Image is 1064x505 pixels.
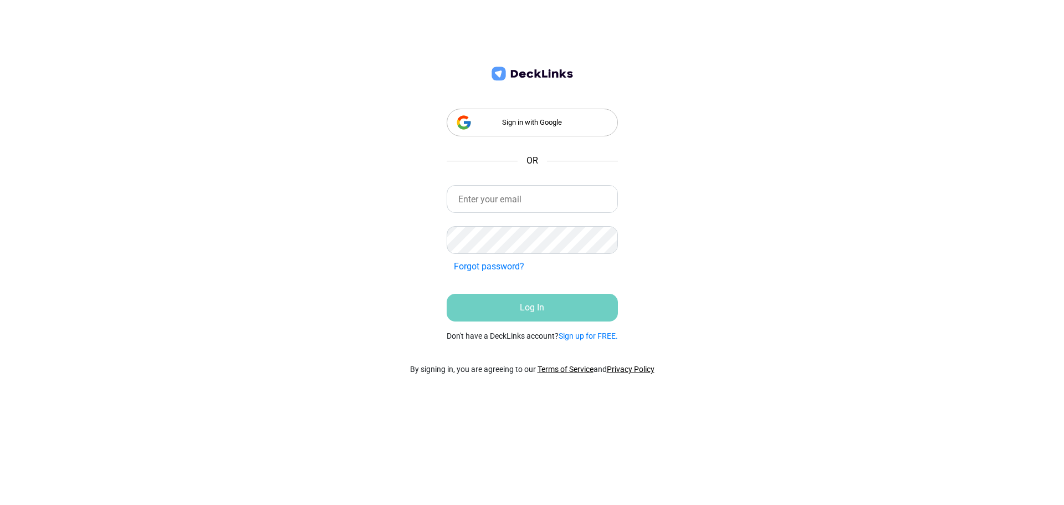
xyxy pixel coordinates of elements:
small: Don't have a DeckLinks account? [447,330,618,342]
span: OR [526,154,538,167]
div: Sign in with Google [447,109,618,136]
button: Log In [447,294,618,322]
input: Enter your email [447,185,618,213]
a: Sign up for FREE. [559,331,618,340]
a: Privacy Policy [607,365,654,374]
p: By signing in, you are agreeing to our and [410,364,654,375]
a: Terms of Service [538,365,594,374]
img: deck-links-logo.c572c7424dfa0d40c150da8c35de9cd0.svg [489,65,575,83]
button: Forgot password? [447,256,531,277]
